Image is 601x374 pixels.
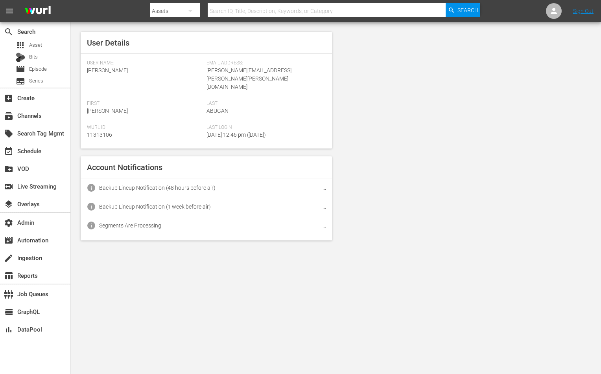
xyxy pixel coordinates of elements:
span: ... [323,203,326,210]
span: Search Tag Mgmt [4,129,13,138]
span: Episode [16,64,25,74]
span: Search [4,27,13,37]
span: Channels [4,111,13,121]
div: Backup Lineup Notification (48 hours before air) [99,185,216,191]
span: info [87,183,96,192]
span: menu [5,6,14,16]
span: [PERSON_NAME] [87,67,128,73]
button: Search [446,3,480,17]
span: Create [4,93,13,103]
span: Series [16,77,25,86]
span: Email Address: [206,60,322,66]
span: Schedule [4,147,13,156]
span: Abugan [206,108,229,114]
span: First [87,101,203,107]
span: [PERSON_NAME] [87,108,128,114]
span: Asset [16,40,25,50]
span: Series [29,77,43,85]
span: [DATE] 12:46 pm ([DATE]) [206,132,266,138]
span: [PERSON_NAME][EMAIL_ADDRESS][PERSON_NAME][PERSON_NAME][DOMAIN_NAME] [206,67,291,90]
span: Search [457,3,478,17]
a: Sign Out [573,8,594,14]
span: Job Queues [4,290,13,299]
span: Bits [29,53,38,61]
span: Wurl Id [87,125,203,131]
span: 11313106 [87,132,112,138]
span: Ingestion [4,253,13,263]
span: info [87,221,96,230]
span: ... [323,185,326,191]
span: VOD [4,164,13,174]
span: User Name: [87,60,203,66]
div: Backup Lineup Notification (1 week before air) [99,203,211,210]
span: Overlays [4,200,13,209]
span: Last [206,101,322,107]
span: GraphQL [4,307,13,317]
img: ans4CAIJ8jUAAAAAAAAAAAAAAAAAAAAAAAAgQb4GAAAAAAAAAAAAAAAAAAAAAAAAJMjXAAAAAAAAAAAAAAAAAAAAAAAAgAT5G... [19,2,57,20]
div: Bits [16,53,25,62]
span: User Details [87,38,129,48]
span: Asset [29,41,42,49]
span: DataPool [4,325,13,334]
span: Automation [4,236,13,245]
span: Live Streaming [4,182,13,191]
span: info [87,202,96,211]
div: Segments Are Processing [99,222,161,229]
span: Account Notifications [87,163,162,172]
span: Last Login [206,125,322,131]
span: Admin [4,218,13,227]
span: ... [323,222,326,229]
span: Episode [29,65,47,73]
span: Reports [4,271,13,280]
